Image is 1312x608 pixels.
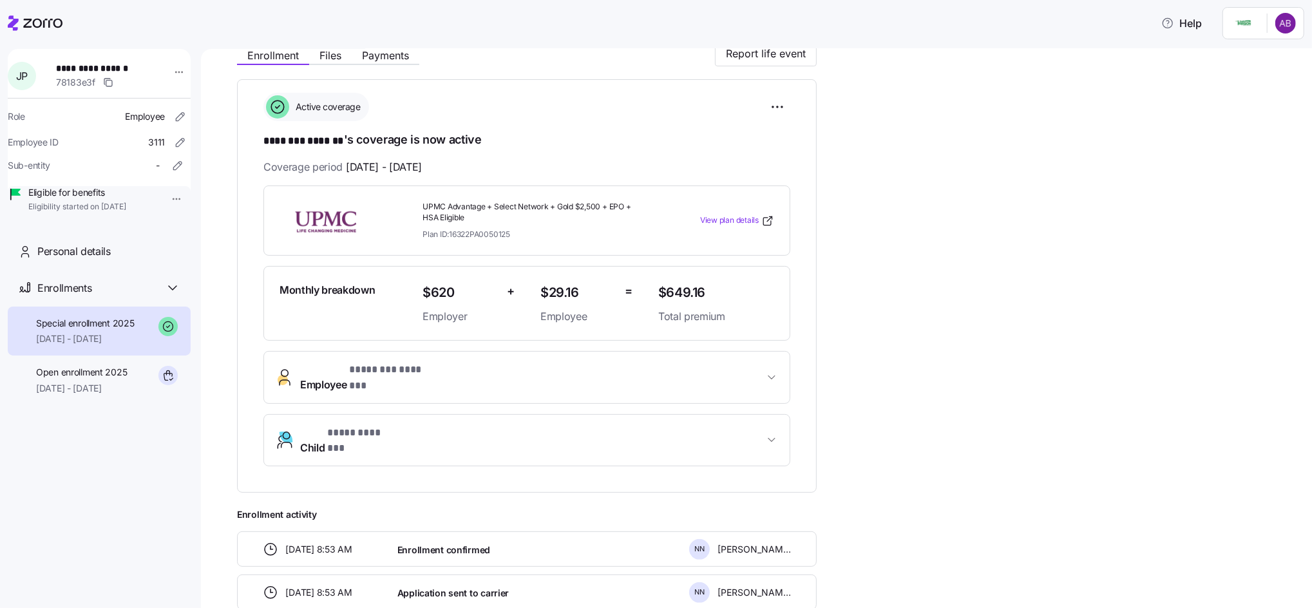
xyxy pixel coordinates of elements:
[1275,13,1296,33] img: c6b7e62a50e9d1badab68c8c9b51d0dd
[397,544,490,556] span: Enrollment confirmed
[300,362,435,393] span: Employee
[37,280,91,296] span: Enrollments
[237,508,817,521] span: Enrollment activity
[286,543,352,556] span: [DATE] 8:53 AM
[148,136,165,149] span: 3111
[125,110,165,123] span: Employee
[300,425,393,456] span: Child
[694,546,705,553] span: N N
[56,76,95,89] span: 78183e3f
[36,382,127,395] span: [DATE] - [DATE]
[280,206,372,236] img: UPMC
[28,202,126,213] span: Eligibility started on [DATE]
[28,186,126,199] span: Eligible for benefits
[247,50,299,61] span: Enrollment
[718,586,791,599] span: [PERSON_NAME]
[726,46,806,61] span: Report life event
[319,50,341,61] span: Files
[507,282,515,301] span: +
[36,366,127,379] span: Open enrollment 2025
[423,229,510,240] span: Plan ID: 16322PA0050125
[263,159,422,175] span: Coverage period
[8,159,50,172] span: Sub-entity
[1151,10,1212,36] button: Help
[37,243,111,260] span: Personal details
[1161,15,1202,31] span: Help
[700,214,759,227] span: View plan details
[36,317,135,330] span: Special enrollment 2025
[8,136,59,149] span: Employee ID
[715,41,817,66] button: Report life event
[16,71,28,81] span: J P
[292,100,361,113] span: Active coverage
[700,214,774,227] a: View plan details
[423,202,648,223] span: UPMC Advantage + Select Network + Gold $2,500 + EPO + HSA Eligible
[286,586,352,599] span: [DATE] 8:53 AM
[8,110,25,123] span: Role
[263,131,790,149] h1: 's coverage is now active
[658,309,774,325] span: Total premium
[280,282,376,298] span: Monthly breakdown
[423,282,497,303] span: $620
[540,309,614,325] span: Employee
[423,309,497,325] span: Employer
[346,159,422,175] span: [DATE] - [DATE]
[625,282,632,301] span: =
[362,50,409,61] span: Payments
[694,589,705,596] span: N N
[658,282,774,303] span: $649.16
[1231,15,1257,31] img: Employer logo
[36,332,135,345] span: [DATE] - [DATE]
[156,159,160,172] span: -
[718,543,791,556] span: [PERSON_NAME]
[397,587,509,600] span: Application sent to carrier
[540,282,614,303] span: $29.16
